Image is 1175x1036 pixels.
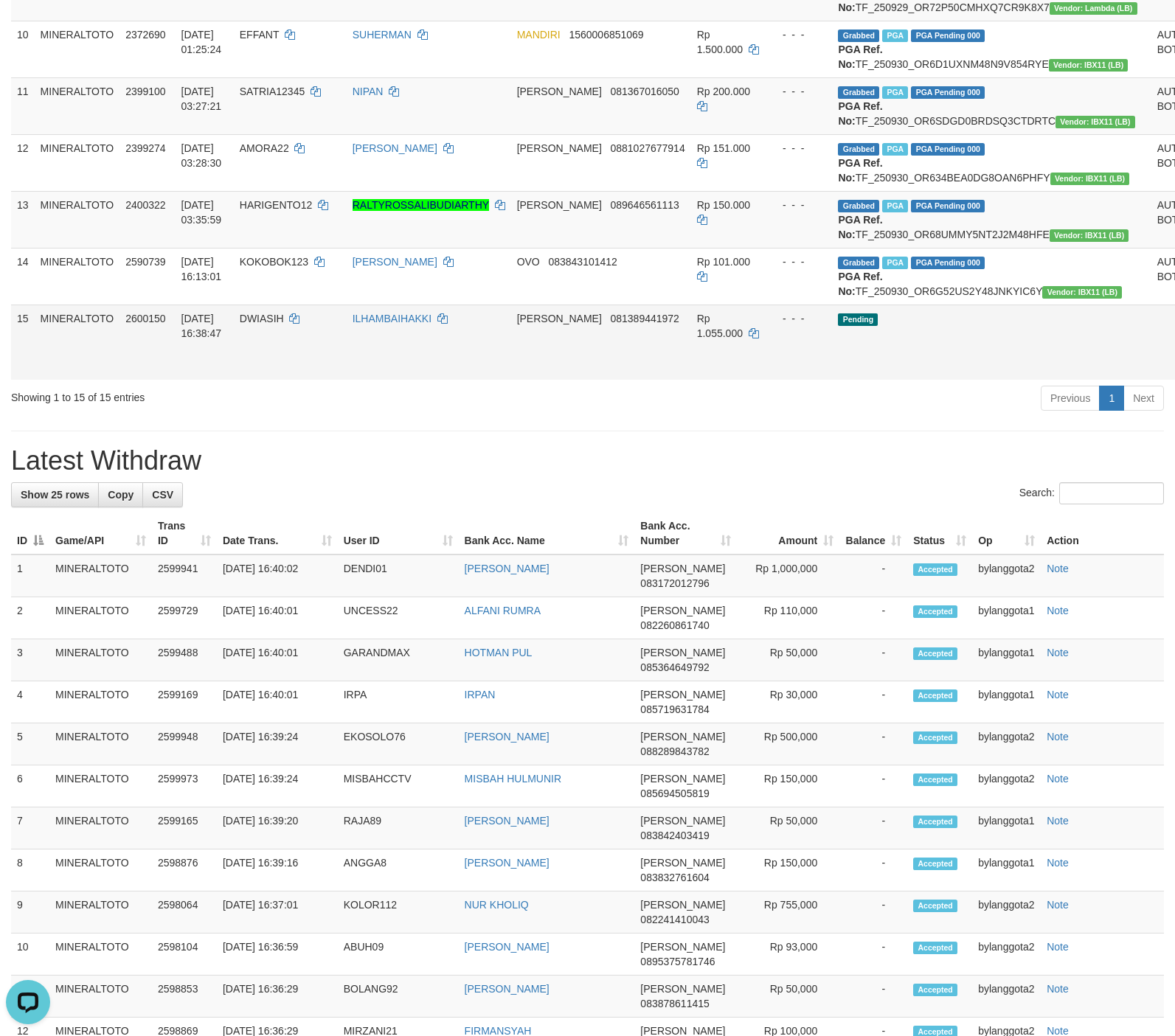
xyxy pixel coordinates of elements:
[838,214,882,240] b: PGA Ref. No:
[217,934,338,976] td: [DATE] 16:36:59
[839,891,907,934] td: -
[832,248,1151,305] td: TF_250930_OR6G52US2Y48JNKYIC6Y
[640,745,709,757] span: Copy 088289843782 to clipboard
[972,765,1041,807] td: bylanggota2
[640,647,725,658] span: [PERSON_NAME]
[1047,605,1069,616] a: Note
[1056,116,1135,128] span: Vendor URL: https://dashboard.q2checkout.com/secure
[11,765,49,807] td: 6
[49,765,152,807] td: MINERALTOTO
[1059,482,1164,504] input: Search:
[1047,857,1069,869] a: Note
[640,941,725,953] span: [PERSON_NAME]
[634,512,737,554] th: Bank Acc. Number: activate to sort column ascending
[152,639,217,681] td: 2599488
[640,563,725,574] span: [PERSON_NAME]
[737,681,839,723] td: Rp 30,000
[217,597,338,639] td: [DATE] 16:40:01
[1041,386,1100,411] a: Previous
[838,44,882,70] b: PGA Ref. No:
[98,482,143,507] a: Copy
[1047,983,1069,995] a: Note
[913,900,957,912] span: Accepted
[913,647,957,660] span: Accepted
[142,482,183,507] a: CSV
[838,157,882,184] b: PGA Ref. No:
[217,554,338,597] td: [DATE] 16:40:02
[35,21,120,77] td: MINERALTOTO
[6,6,50,50] button: Open LiveChat chat widget
[217,681,338,723] td: [DATE] 16:40:01
[217,639,338,681] td: [DATE] 16:40:01
[839,554,907,597] td: -
[839,976,907,1018] td: -
[1049,59,1129,72] span: Vendor URL: https://dashboard.q2checkout.com/secure
[11,849,49,891] td: 8
[1019,482,1164,504] label: Search:
[152,807,217,849] td: 2599165
[465,689,496,700] a: IRPAN
[49,554,152,597] td: MINERALTOTO
[640,773,725,785] span: [PERSON_NAME]
[1050,173,1130,185] span: Vendor URL: https://dashboard.q2checkout.com/secure
[338,934,459,976] td: ABUH09
[49,639,152,681] td: MINERALTOTO
[49,723,152,765] td: MINERALTOTO
[569,29,643,41] span: Copy 1560006851069 to clipboard
[217,765,338,807] td: [DATE] 16:39:24
[838,200,879,212] span: Grabbed
[465,773,561,785] a: MISBAH HULMUNIR
[839,681,907,723] td: -
[338,639,459,681] td: GARANDMAX
[972,512,1041,554] th: Op: activate to sort column ascending
[240,256,308,268] span: KOKOBOK123
[108,489,134,501] span: Copy
[49,807,152,849] td: MINERALTOTO
[838,86,879,99] span: Grabbed
[640,689,725,700] span: [PERSON_NAME]
[11,248,35,305] td: 14
[972,934,1041,976] td: bylanggota2
[697,29,743,55] span: Rp 1.500.000
[640,956,715,967] span: Copy 0895375781746 to clipboard
[353,313,431,324] a: ILHAMBAIHAKKI
[338,976,459,1018] td: BOLANG92
[913,773,957,786] span: Accepted
[152,934,217,976] td: 2598104
[737,512,839,554] th: Amount: activate to sort column ascending
[640,998,709,1009] span: Copy 083878611415 to clipboard
[181,199,222,226] span: [DATE] 03:35:59
[1047,773,1069,785] a: Note
[838,29,879,42] span: Grabbed
[972,807,1041,849] td: bylanggota1
[839,512,907,554] th: Balance: activate to sort column ascending
[610,199,679,211] span: Copy 089646561113 to clipboard
[640,914,709,925] span: Copy 082241410043 to clipboard
[125,142,166,154] span: 2399274
[697,86,750,97] span: Rp 200.000
[913,858,957,870] span: Accepted
[465,983,550,995] a: [PERSON_NAME]
[35,248,120,305] td: MINERALTOTO
[152,849,217,891] td: 2598876
[737,723,839,765] td: Rp 500,000
[353,86,384,97] a: NIPAN
[240,199,313,211] span: HARIGENTO12
[640,983,725,995] span: [PERSON_NAME]
[771,198,827,212] div: - - -
[338,807,459,849] td: RAJA89
[1047,899,1069,911] a: Note
[737,891,839,934] td: Rp 755,000
[465,647,533,658] a: HOTMAN PUL
[911,200,985,212] span: PGA Pending
[11,77,35,134] td: 11
[913,563,957,576] span: Accepted
[972,849,1041,891] td: bylanggota1
[35,305,120,380] td: MINERALTOTO
[913,816,957,828] span: Accepted
[771,254,827,269] div: - - -
[737,765,839,807] td: Rp 150,000
[1047,941,1069,953] a: Note
[771,27,827,42] div: - - -
[610,142,684,154] span: Copy 0881027677914 to clipboard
